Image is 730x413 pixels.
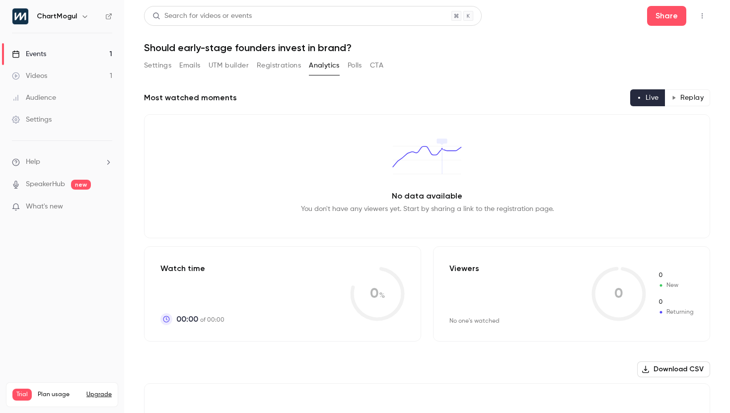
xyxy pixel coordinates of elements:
[86,391,112,399] button: Upgrade
[12,49,46,59] div: Events
[12,8,28,24] img: ChartMogul
[370,58,383,73] button: CTA
[449,263,479,275] p: Viewers
[38,391,80,399] span: Plan usage
[658,271,694,280] span: New
[348,58,362,73] button: Polls
[658,298,694,307] span: Returning
[12,389,32,401] span: Trial
[26,202,63,212] span: What's new
[665,89,710,106] button: Replay
[144,92,237,104] h2: Most watched moments
[12,157,112,167] li: help-dropdown-opener
[26,157,40,167] span: Help
[12,71,47,81] div: Videos
[209,58,249,73] button: UTM builder
[637,361,710,377] button: Download CSV
[144,58,171,73] button: Settings
[658,281,694,290] span: New
[26,179,65,190] a: SpeakerHub
[257,58,301,73] button: Registrations
[144,42,710,54] h1: Should early-stage founders invest in brand?
[12,93,56,103] div: Audience
[176,313,198,325] span: 00:00
[179,58,200,73] button: Emails
[160,263,224,275] p: Watch time
[71,180,91,190] span: new
[309,58,340,73] button: Analytics
[152,11,252,21] div: Search for videos or events
[12,115,52,125] div: Settings
[647,6,686,26] button: Share
[176,313,224,325] p: of 00:00
[392,190,462,202] p: No data available
[630,89,665,106] button: Live
[37,11,77,21] h6: ChartMogul
[301,204,554,214] p: You don't have any viewers yet. Start by sharing a link to the registration page.
[449,317,500,325] div: No one's watched
[658,308,694,317] span: Returning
